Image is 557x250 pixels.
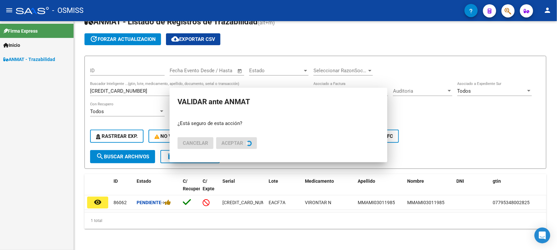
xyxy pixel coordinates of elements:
span: Lote [269,178,278,184]
span: Todos [90,109,104,114]
mat-icon: cloud_download [171,35,179,43]
span: Inicio [3,42,20,49]
mat-icon: menu [5,6,13,14]
datatable-header-cell: Serial [220,174,266,203]
span: ANMAT - Trazabilidad [3,56,55,63]
span: -> [161,200,171,205]
datatable-header-cell: gtin [490,174,550,203]
span: [CREDIT_CARD_NUMBER] [222,200,275,205]
mat-icon: delete [166,152,174,160]
button: Cancelar [178,137,213,149]
span: EACF7A [269,200,285,205]
input: Fecha inicio [170,68,196,74]
mat-icon: remove_red_eye [94,198,102,206]
datatable-header-cell: Nombre [405,174,454,203]
span: Firma Express [3,27,38,35]
datatable-header-cell: Estado [134,174,180,203]
span: Auditoria [393,88,446,94]
span: 86062 [114,200,127,205]
span: - OSMISS [52,3,83,18]
mat-icon: person [544,6,552,14]
h2: VALIDAR ante ANMAT [178,96,379,108]
span: C/ Expte [203,178,214,191]
span: (alt+m) [258,19,275,26]
datatable-header-cell: C/ Recupero [180,174,200,203]
span: DNI [457,178,464,184]
datatable-header-cell: Lote [266,174,302,203]
span: Medicamento [305,178,334,184]
mat-icon: update [90,35,98,43]
span: Estado [249,68,303,74]
button: Open calendar [236,67,244,75]
span: C/ Recupero [183,178,203,191]
span: Apellido [358,178,375,184]
span: Nombre [407,178,424,184]
datatable-header-cell: Medicamento [302,174,355,203]
span: Buscar Archivos [96,154,149,160]
datatable-header-cell: Apellido [355,174,405,203]
span: Rastrear Exp. [96,133,138,139]
div: 1 total [84,212,546,229]
span: VIRONTAR N [305,200,331,205]
datatable-header-cell: ID [111,174,134,203]
span: gtin [493,178,501,184]
datatable-header-cell: DNI [454,174,490,203]
span: No Validadas c/ Exp. [154,133,213,139]
button: Aceptar [216,137,257,149]
strong: Pendiente [137,200,161,205]
span: Serial [222,178,235,184]
div: Open Intercom Messenger [535,228,550,243]
span: ANMAT - Listado de Registros de Trazabilidad [84,17,258,26]
span: Aceptar [221,140,243,146]
span: Todos [457,88,471,94]
span: MMAMI03011985 [407,200,444,205]
span: Seleccionar RazonSocial [313,68,367,74]
span: 07795348002825 [493,200,530,205]
mat-icon: search [96,152,104,160]
span: forzar actualizacion [90,36,156,42]
span: Estado [137,178,151,184]
span: ID [114,178,118,184]
p: ¿Está seguro de esta acción? [178,120,379,127]
span: MMAMI03011985 [358,200,395,205]
span: Exportar CSV [171,36,215,42]
span: Borrar Filtros [166,154,214,160]
span: Cancelar [183,140,208,146]
datatable-header-cell: C/ Expte [200,174,220,203]
input: Fecha fin [202,68,234,74]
